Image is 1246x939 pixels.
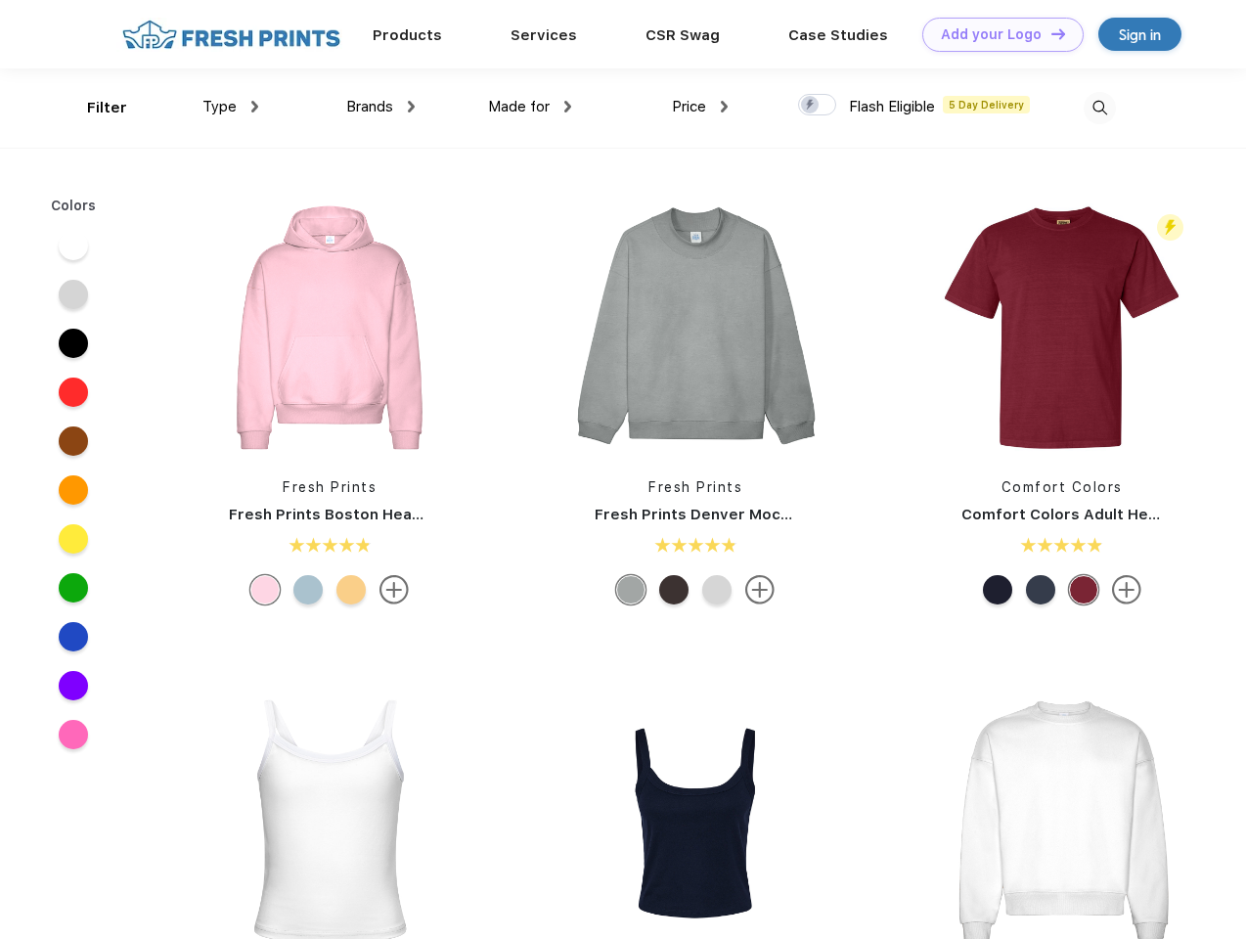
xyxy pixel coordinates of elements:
[346,98,393,115] span: Brands
[488,98,550,115] span: Made for
[983,575,1012,604] div: Navy
[408,101,415,112] img: dropdown.png
[659,575,689,604] div: Dark Chocolate
[943,96,1030,113] span: 5 Day Delivery
[1112,575,1141,604] img: more.svg
[202,98,237,115] span: Type
[251,101,258,112] img: dropdown.png
[200,198,460,458] img: func=resize&h=266
[1069,575,1098,604] div: Chili
[616,575,645,604] div: Heathered Grey
[721,101,728,112] img: dropdown.png
[564,101,571,112] img: dropdown.png
[932,198,1192,458] img: func=resize&h=266
[648,479,742,495] a: Fresh Prints
[336,575,366,604] div: Bahama Yellow
[565,198,825,458] img: func=resize&h=266
[1026,575,1055,604] div: Denim
[941,26,1042,43] div: Add your Logo
[229,506,538,523] a: Fresh Prints Boston Heavyweight Hoodie
[1084,92,1116,124] img: desktop_search.svg
[87,97,127,119] div: Filter
[250,575,280,604] div: Pink
[1098,18,1181,51] a: Sign in
[672,98,706,115] span: Price
[745,575,775,604] img: more.svg
[702,575,732,604] div: Ash Grey
[1001,479,1123,495] a: Comfort Colors
[116,18,346,52] img: fo%20logo%202.webp
[36,196,111,216] div: Colors
[595,506,1019,523] a: Fresh Prints Denver Mock Neck Heavyweight Sweatshirt
[1157,214,1183,241] img: flash_active_toggle.svg
[283,479,377,495] a: Fresh Prints
[379,575,409,604] img: more.svg
[373,26,442,44] a: Products
[849,98,935,115] span: Flash Eligible
[1051,28,1065,39] img: DT
[293,575,323,604] div: Slate Blue
[1119,23,1161,46] div: Sign in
